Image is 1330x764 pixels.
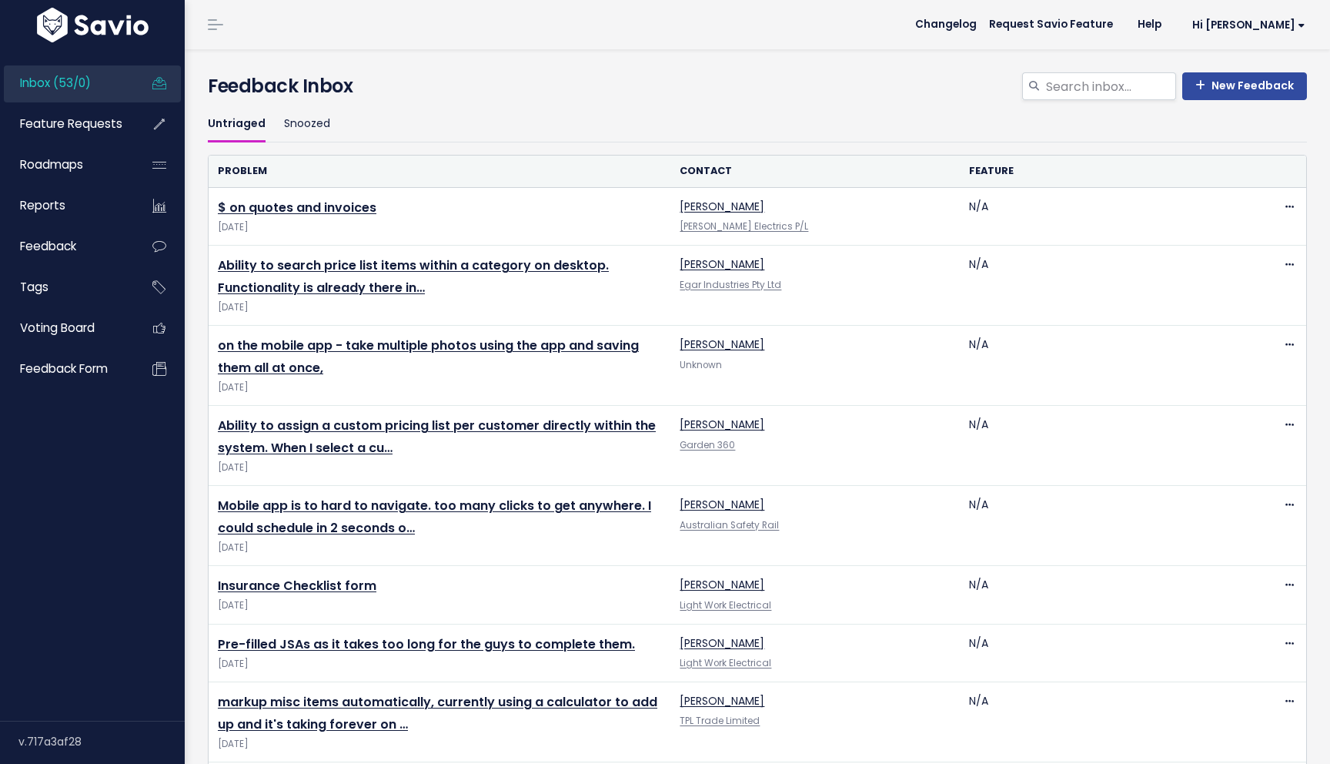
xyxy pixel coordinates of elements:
span: [DATE] [218,219,661,236]
a: on the mobile app - take multiple photos using the app and saving them all at once, [218,337,639,377]
a: Hi [PERSON_NAME] [1174,13,1318,37]
a: [PERSON_NAME] Electrics P/L [680,220,808,233]
span: Voting Board [20,320,95,336]
span: [DATE] [218,736,661,752]
a: Feedback [4,229,128,264]
a: Inbox (53/0) [4,65,128,101]
span: Unknown [680,359,722,371]
span: Changelog [915,19,977,30]
th: Contact [670,156,959,187]
a: [PERSON_NAME] [680,337,764,352]
a: Feature Requests [4,106,128,142]
span: Tags [20,279,48,295]
a: Australian Safety Rail [680,519,779,531]
a: markup misc items automatically, currently using a calculator to add up and it's taking forever on … [218,693,657,733]
a: [PERSON_NAME] [680,199,764,214]
a: [PERSON_NAME] [680,417,764,432]
h4: Feedback Inbox [208,72,1307,100]
ul: Filter feature requests [208,106,1307,142]
td: N/A [960,624,1248,682]
input: Search inbox... [1044,72,1176,100]
a: Light Work Electrical [680,599,771,612]
span: Feedback form [20,360,108,377]
a: Pre-filled JSAs as it takes too long for the guys to complete them. [218,635,635,653]
a: Light Work Electrical [680,657,771,669]
a: [PERSON_NAME] [680,256,764,272]
a: [PERSON_NAME] [680,635,764,651]
span: Inbox (53/0) [20,75,91,91]
span: [DATE] [218,300,661,316]
a: [PERSON_NAME] [680,693,764,709]
a: Mobile app is to hard to navigate. too many clicks to get anywhere. I could schedule in 2 seconds o… [218,497,651,537]
span: Hi [PERSON_NAME] [1192,19,1305,31]
a: Insurance Checklist form [218,577,376,595]
th: Feature [960,156,1248,187]
a: Ability to assign a custom pricing list per customer directly within the system. When I select a cu… [218,417,656,457]
a: $ on quotes and invoices [218,199,376,216]
a: New Feedback [1182,72,1307,100]
a: Untriaged [208,106,266,142]
a: Reports [4,188,128,223]
span: [DATE] [218,380,661,396]
a: Garden 360 [680,439,735,451]
a: Feedback form [4,351,128,387]
span: Feature Requests [20,116,122,132]
span: [DATE] [218,598,661,614]
td: N/A [960,682,1248,762]
a: Tags [4,270,128,305]
span: [DATE] [218,460,661,476]
a: Roadmaps [4,147,128,183]
td: N/A [960,486,1248,566]
td: N/A [960,188,1248,246]
a: TPL Trade Limited [680,715,760,727]
td: N/A [960,246,1248,326]
th: Problem [209,156,670,187]
a: [PERSON_NAME] [680,577,764,592]
a: Help [1125,13,1174,36]
span: Roadmaps [20,156,83,173]
a: Egar Industries Pty Ltd [680,279,781,291]
td: N/A [960,326,1248,406]
span: [DATE] [218,540,661,556]
a: Request Savio Feature [977,13,1125,36]
span: Reports [20,197,65,213]
span: [DATE] [218,656,661,672]
img: logo-white.9d6f32f41409.svg [33,8,152,42]
td: N/A [960,406,1248,486]
a: Snoozed [284,106,330,142]
a: [PERSON_NAME] [680,497,764,512]
a: Voting Board [4,310,128,346]
span: Feedback [20,238,76,254]
td: N/A [960,566,1248,624]
div: v.717a3af28 [18,722,185,762]
a: Ability to search price list items within a category on desktop. Functionality is already there in… [218,256,609,297]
